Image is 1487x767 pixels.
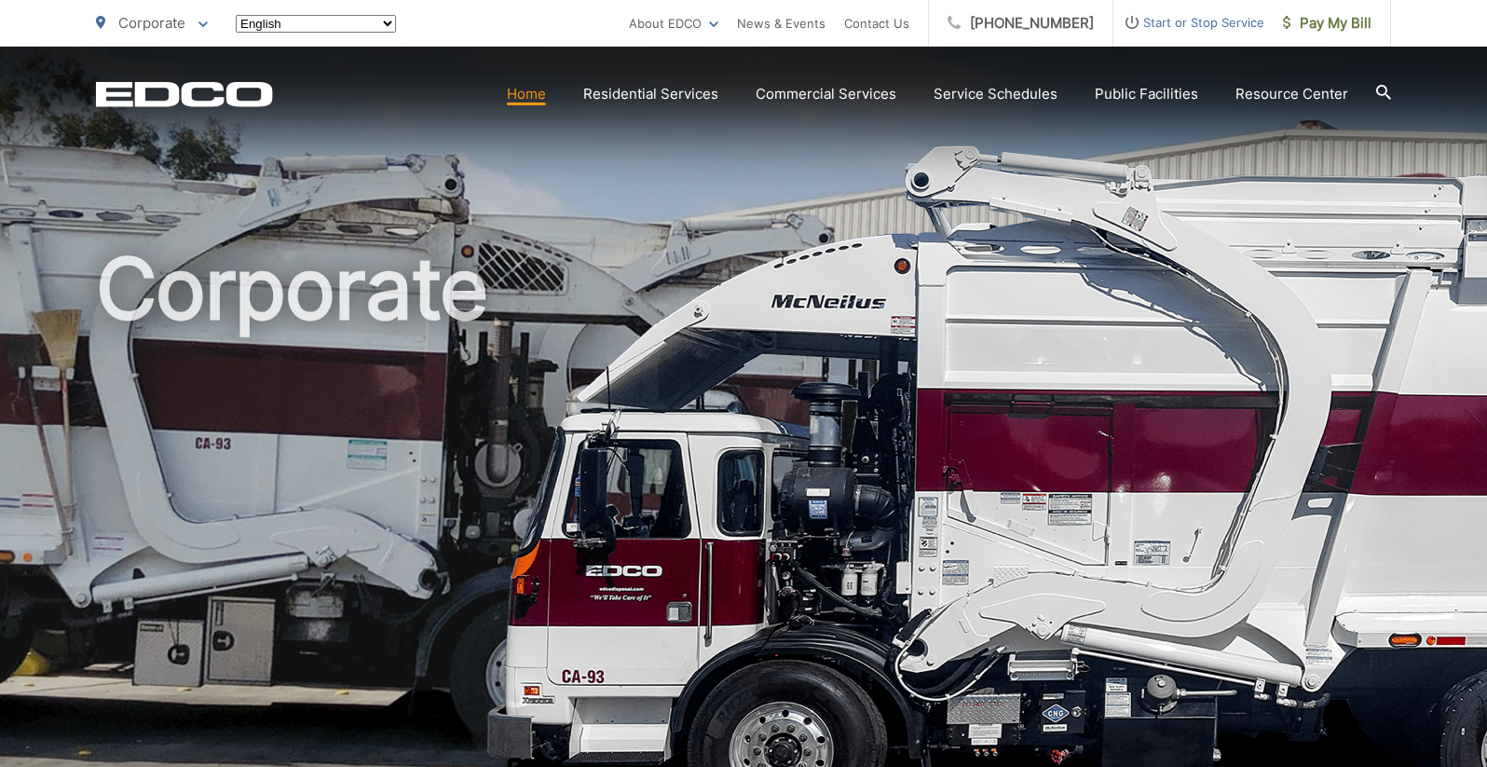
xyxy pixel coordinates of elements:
[1235,83,1348,105] a: Resource Center
[737,12,825,34] a: News & Events
[118,14,185,32] span: Corporate
[934,83,1057,105] a: Service Schedules
[583,83,718,105] a: Residential Services
[629,12,718,34] a: About EDCO
[756,83,896,105] a: Commercial Services
[96,81,273,107] a: EDCD logo. Return to the homepage.
[236,15,396,33] select: Select a language
[1095,83,1198,105] a: Public Facilities
[1283,12,1371,34] span: Pay My Bill
[844,12,909,34] a: Contact Us
[507,83,546,105] a: Home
